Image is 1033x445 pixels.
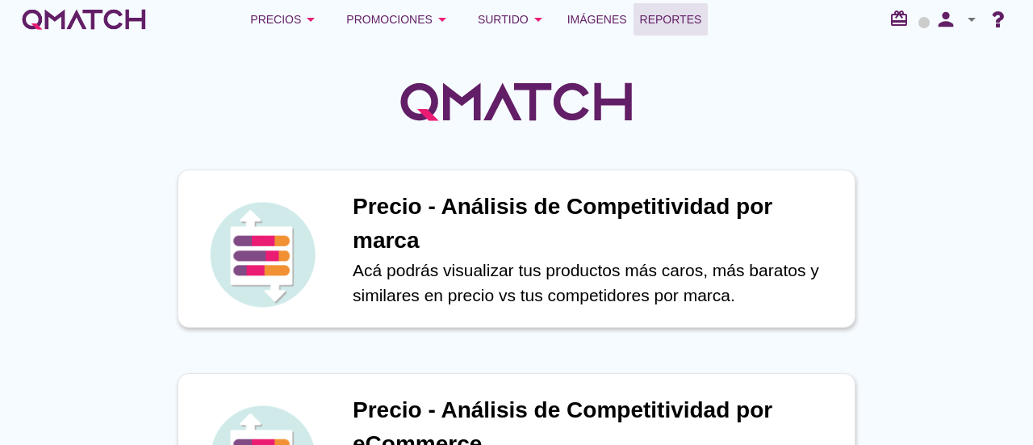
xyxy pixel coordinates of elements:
span: Imágenes [567,10,627,29]
a: Reportes [634,3,709,36]
i: arrow_drop_down [433,10,452,29]
div: Surtido [478,10,548,29]
img: QMatchLogo [395,61,638,142]
h1: Precio - Análisis de Competitividad por marca [353,190,839,258]
a: iconPrecio - Análisis de Competitividad por marcaAcá podrás visualizar tus productos más caros, m... [155,170,878,328]
a: white-qmatch-logo [19,3,148,36]
span: Reportes [640,10,702,29]
i: arrow_drop_down [962,10,981,29]
div: Precios [250,10,320,29]
p: Acá podrás visualizar tus productos más caros, más baratos y similares en precio vs tus competido... [353,258,839,309]
a: Imágenes [561,3,634,36]
i: arrow_drop_down [301,10,320,29]
button: Promociones [333,3,465,36]
i: redeem [889,9,915,28]
div: Promociones [346,10,452,29]
i: arrow_drop_down [529,10,548,29]
button: Precios [237,3,333,36]
img: icon [206,198,319,311]
button: Surtido [465,3,561,36]
i: person [930,8,962,31]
